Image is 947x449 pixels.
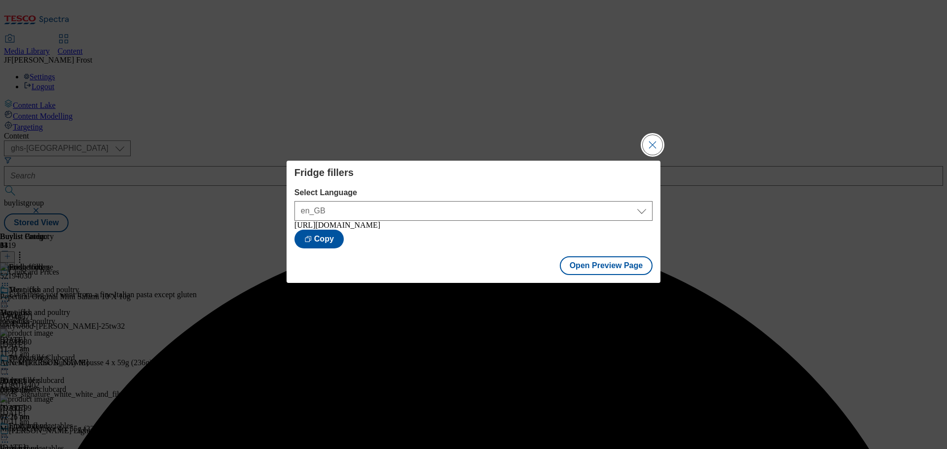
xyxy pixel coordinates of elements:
button: Close Modal [643,135,662,155]
h4: Fridge fillers [294,167,653,178]
label: Select Language [294,188,653,197]
button: Copy [294,230,344,248]
button: Open Preview Page [560,256,653,275]
div: Modal [287,161,660,283]
div: [URL][DOMAIN_NAME] [294,221,653,230]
